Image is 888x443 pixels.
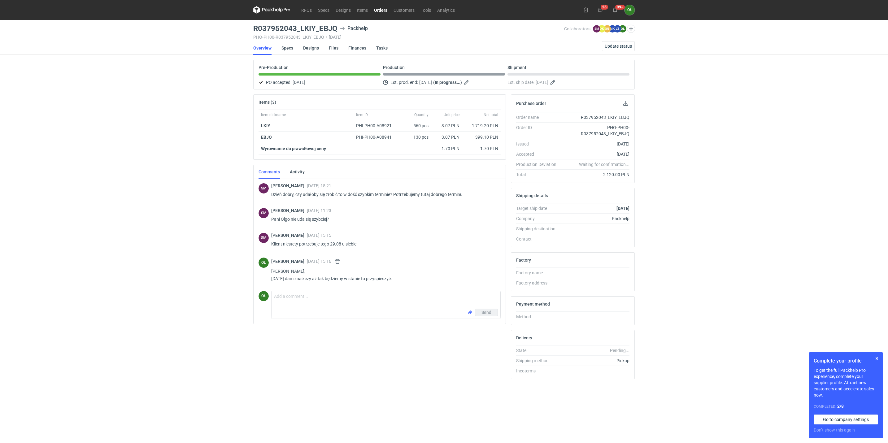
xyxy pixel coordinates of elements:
[329,41,338,55] a: Files
[293,79,305,86] span: [DATE]
[625,5,635,15] button: OŁ
[561,151,629,157] div: [DATE]
[598,25,606,33] figcaption: DK
[315,6,333,14] a: Specs
[516,141,561,147] div: Issued
[259,233,269,243] div: Sebastian Markut
[383,79,505,86] div: Est. prod. end:
[303,41,319,55] a: Designs
[307,208,331,213] span: [DATE] 11:23
[516,280,561,286] div: Factory address
[610,5,620,15] button: 99+
[259,258,269,268] figcaption: OŁ
[814,415,878,424] a: Go to company settings
[516,151,561,157] div: Accepted
[259,208,269,218] div: Sebastian Markut
[561,215,629,222] div: Packhelp
[259,291,269,301] figcaption: OŁ
[619,25,626,33] figcaption: OŁ
[516,172,561,178] div: Total
[550,79,557,86] button: Edit estimated shipping date
[616,206,629,211] strong: [DATE]
[326,35,327,40] span: •
[463,79,471,86] button: Edit estimated production end date
[622,100,629,107] button: Download PO
[281,41,293,55] a: Specs
[400,132,431,143] div: 130 pcs
[414,112,429,117] span: Quantity
[593,25,600,33] figcaption: SM
[261,135,272,140] strong: EBJQ
[340,25,368,32] div: Packhelp
[814,403,878,410] div: Completed:
[516,302,550,306] h2: Payment method
[837,404,844,409] strong: 2 / 8
[253,25,337,32] h3: R037952043_LKIY_EBJQ
[609,25,616,33] figcaption: MK
[261,123,270,128] strong: LKIY
[348,41,366,55] a: Finances
[259,291,269,301] div: Olga Łopatowicz
[253,41,272,55] a: Overview
[814,427,855,433] button: Don’t show this again
[464,145,498,152] div: 1.70 PLN
[460,80,462,85] em: )
[307,233,331,238] span: [DATE] 15:15
[625,5,635,15] div: Olga Łopatowicz
[271,191,496,198] p: Dzień dobry, czy udałoby się zrobić to w dość szybkim terminie? Potrzebujemy tutaj dobrego terminu
[516,314,561,320] div: Method
[561,280,629,286] div: -
[433,134,459,140] div: 3.07 PLN
[507,79,629,86] div: Est. ship date:
[356,134,398,140] div: PHI-PH00-A08941
[561,236,629,242] div: -
[356,123,398,129] div: PHI-PH00-A08921
[516,226,561,232] div: Shipping destination
[516,114,561,120] div: Order name
[271,215,496,223] p: Pani Olgo nie uda się szybciej?
[259,258,269,268] div: Olga Łopatowicz
[464,123,498,129] div: 1 719.20 PLN
[434,6,458,14] a: Analytics
[561,172,629,178] div: 2 120.00 PLN
[307,183,331,188] span: [DATE] 15:21
[516,205,561,211] div: Target ship date
[259,65,289,70] p: Pre-Production
[253,35,564,40] div: PHO-PH00-R037952043_LKIY_EBJQ [DATE]
[418,6,434,14] a: Tools
[435,80,460,85] strong: In progress...
[561,124,629,137] div: PHO-PH00-R037952043_LKIY_EBJQ
[536,79,548,86] span: [DATE]
[433,123,459,129] div: 3.07 PLN
[614,25,621,33] figcaption: JZ
[400,120,431,132] div: 560 pcs
[376,41,388,55] a: Tasks
[259,165,280,179] a: Comments
[595,5,605,15] button: 25
[561,314,629,320] div: -
[516,193,548,198] h2: Shipping details
[433,80,435,85] em: (
[579,161,629,167] em: Waiting for confirmation...
[259,100,276,105] h2: Items (3)
[356,112,368,117] span: Item ID
[873,355,881,362] button: Skip for now
[271,208,307,213] span: [PERSON_NAME]
[390,6,418,14] a: Customers
[475,309,498,316] button: Send
[516,215,561,222] div: Company
[307,259,331,264] span: [DATE] 15:16
[271,240,496,248] p: Klient niestety potrzebuje tego 29.08 u siebie
[561,368,629,374] div: -
[561,270,629,276] div: -
[484,112,498,117] span: Net total
[259,183,269,193] figcaption: SM
[602,41,635,51] button: Update status
[259,79,381,86] div: PO accepted:
[261,146,326,151] strong: Wyrównanie do prawidłowej ceny
[507,65,526,70] p: Shipment
[261,112,286,117] span: Item nickname
[516,270,561,276] div: Factory name
[271,267,496,282] p: [PERSON_NAME], [DATE] dam znać czy aż tak będziemy w stanie to przyspieszyć.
